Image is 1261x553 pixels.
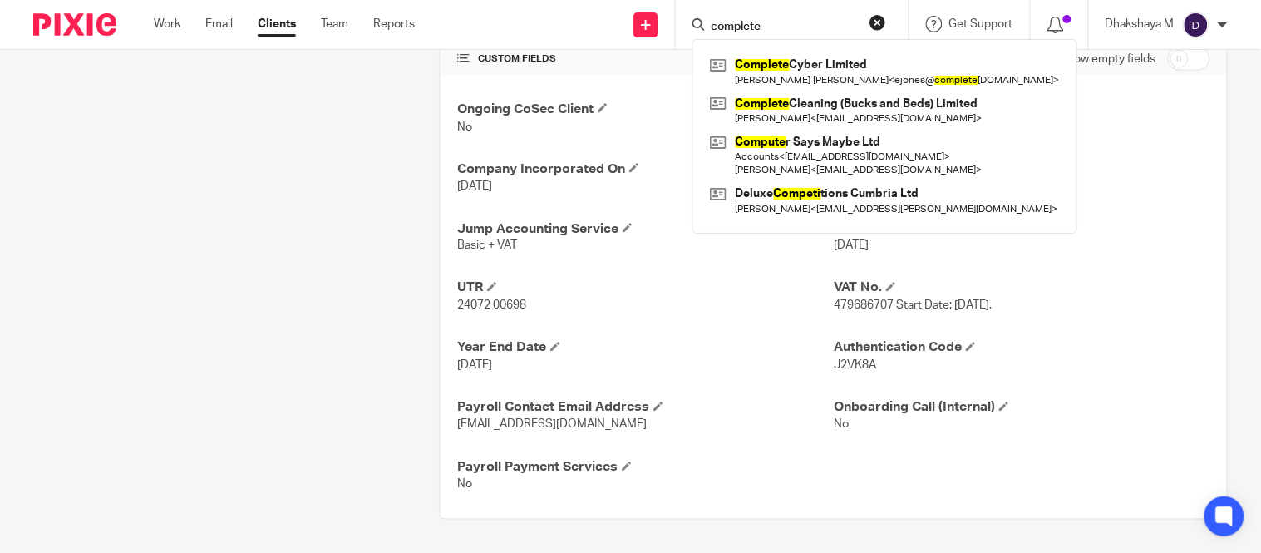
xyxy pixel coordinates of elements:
[1106,16,1175,32] p: Dhakshaya M
[373,16,415,32] a: Reports
[457,339,834,357] h4: Year End Date
[834,399,1210,417] h4: Onboarding Call (Internal)
[457,300,526,312] span: 24072 00698
[457,160,834,178] h4: Company Incorporated On
[834,339,1210,357] h4: Authentication Code
[869,14,886,31] button: Clear
[457,220,834,238] h4: Jump Accounting Service
[205,16,233,32] a: Email
[834,419,849,431] span: No
[457,459,834,476] h4: Payroll Payment Services
[33,13,116,36] img: Pixie
[709,20,859,35] input: Search
[457,279,834,297] h4: UTR
[457,180,492,192] span: [DATE]
[321,16,348,32] a: Team
[457,399,834,417] h4: Payroll Contact Email Address
[154,16,180,32] a: Work
[457,240,517,252] span: Basic + VAT
[258,16,296,32] a: Clients
[949,18,1013,30] span: Get Support
[834,300,992,312] span: 479686707 Start Date: [DATE].
[457,52,834,66] h4: CUSTOM FIELDS
[834,360,876,372] span: J2VK8A
[834,240,869,252] span: [DATE]
[1183,12,1209,38] img: svg%3E
[457,360,492,372] span: [DATE]
[834,279,1210,297] h4: VAT No.
[457,419,647,431] span: [EMAIL_ADDRESS][DOMAIN_NAME]
[457,479,472,491] span: No
[1061,51,1156,67] label: Show empty fields
[457,121,472,133] span: No
[457,101,834,118] h4: Ongoing CoSec Client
